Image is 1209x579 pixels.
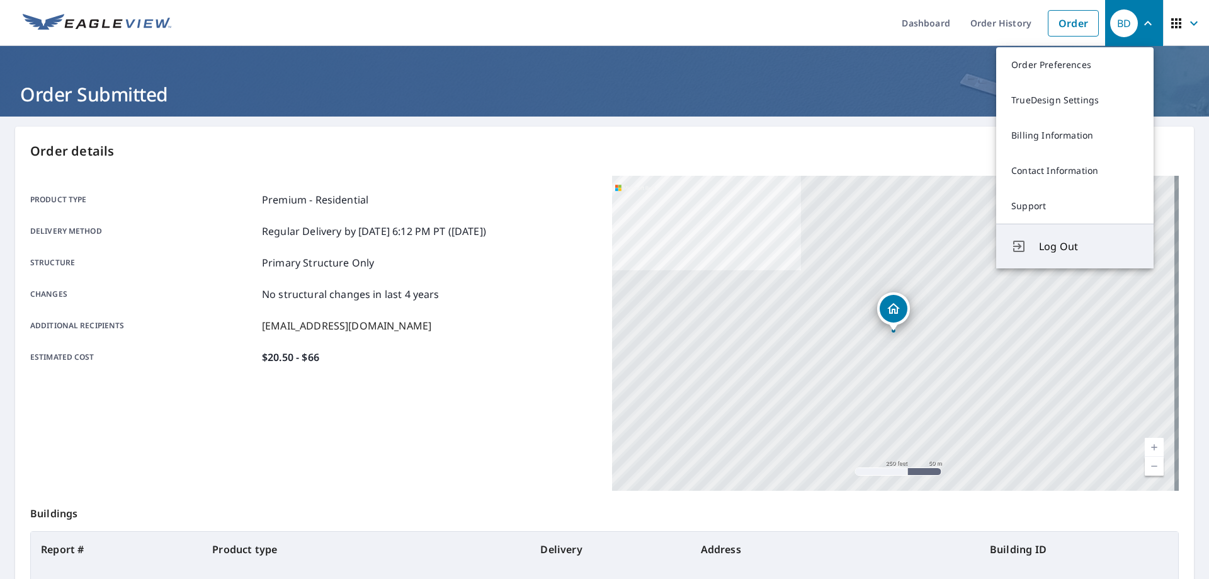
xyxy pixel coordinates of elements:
p: [EMAIL_ADDRESS][DOMAIN_NAME] [262,318,431,333]
p: Primary Structure Only [262,255,374,270]
span: Log Out [1039,239,1138,254]
a: Order Preferences [996,47,1154,83]
p: Additional recipients [30,318,257,333]
a: Contact Information [996,153,1154,188]
th: Report # [31,532,202,567]
a: Order [1048,10,1099,37]
p: $20.50 - $66 [262,350,319,365]
p: Product type [30,192,257,207]
button: Log Out [996,224,1154,268]
th: Delivery [530,532,690,567]
p: Changes [30,287,257,302]
h1: Order Submitted [15,81,1194,107]
a: Current Level 17, Zoom Out [1145,457,1164,476]
p: Order details [30,142,1179,161]
th: Address [691,532,980,567]
th: Product type [202,532,530,567]
p: No structural changes in last 4 years [262,287,440,302]
p: Buildings [30,491,1179,531]
th: Building ID [980,532,1178,567]
a: Billing Information [996,118,1154,153]
p: Structure [30,255,257,270]
p: Regular Delivery by [DATE] 6:12 PM PT ([DATE]) [262,224,486,239]
p: Estimated cost [30,350,257,365]
p: Delivery method [30,224,257,239]
div: BD [1110,9,1138,37]
a: TrueDesign Settings [996,83,1154,118]
a: Support [996,188,1154,224]
div: Dropped pin, building 1, Residential property, 736 Talon Dr Florissant, MO 63031 [877,292,910,331]
p: Premium - Residential [262,192,368,207]
img: EV Logo [23,14,171,33]
a: Current Level 17, Zoom In [1145,438,1164,457]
